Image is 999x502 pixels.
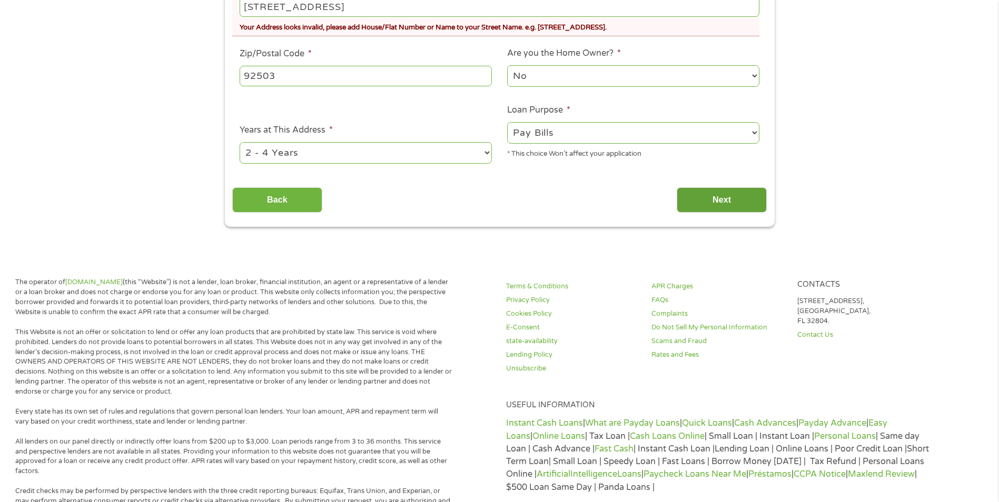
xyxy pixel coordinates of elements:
[651,282,784,292] a: APR Charges
[651,350,784,360] a: Rates and Fees
[240,48,312,59] label: Zip/Postal Code
[617,469,641,479] a: Loans
[506,282,639,292] a: Terms & Conditions
[651,323,784,333] a: Do Not Sell My Personal Information
[677,187,767,213] input: Next
[651,295,784,305] a: FAQs
[507,145,759,159] div: * This choice Won’t affect your application
[507,48,621,59] label: Are you the Home Owner?
[630,431,705,441] a: Cash Loans Online
[651,336,784,346] a: Scams and Fraud
[682,418,732,428] a: Quick Loans
[506,417,930,494] p: | | | | | | | Tax Loan | | Small Loan | Instant Loan | | Same day Loan | Cash Advance | | Instant...
[797,330,930,340] a: Contact Us
[585,418,680,428] a: What are Payday Loans
[15,277,452,317] p: The operator of (this “Website”) is not a lender, loan broker, financial institution, an agent or...
[797,280,930,290] h4: Contacts
[814,431,876,441] a: Personal Loans
[644,469,746,479] a: Paycheck Loans Near Me
[15,437,452,477] p: All lenders on our panel directly or indirectly offer loans from $200 up to $3,000. Loan periods ...
[651,309,784,319] a: Complaints
[65,278,123,286] a: [DOMAIN_NAME]
[240,125,333,136] label: Years at This Address
[240,19,759,33] div: Your Address looks invalid, please add House/Flat Number or Name to your Street Name. e.g. [STREE...
[506,364,639,374] a: Unsubscribe
[797,296,930,326] p: [STREET_ADDRESS], [GEOGRAPHIC_DATA], FL 32804.
[506,323,639,333] a: E-Consent
[15,327,452,397] p: This Website is not an offer or solicitation to lend or offer any loan products that are prohibit...
[506,418,887,441] a: Easy Loans
[734,418,796,428] a: Cash Advances
[506,295,639,305] a: Privacy Policy
[507,105,570,116] label: Loan Purpose
[848,469,915,479] a: Maxlend Review
[232,187,322,213] input: Back
[570,469,617,479] a: Intelligence
[506,418,583,428] a: Instant Cash Loans
[595,444,634,454] a: Fast Cash
[532,431,585,441] a: Online Loans
[748,469,792,479] a: Préstamos
[798,418,866,428] a: Payday Advance
[15,407,452,427] p: Every state has its own set of rules and regulations that govern personal loan lenders. Your loan...
[506,350,639,360] a: Lending Policy
[506,336,639,346] a: state-availability
[794,469,846,479] a: CCPA Notice
[506,400,930,410] h4: Useful Information
[537,469,570,479] a: Artificial
[506,309,639,319] a: Cookies Policy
